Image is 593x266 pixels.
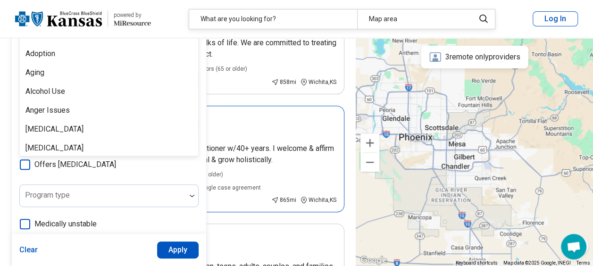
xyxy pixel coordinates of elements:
span: Offers [MEDICAL_DATA] [34,159,116,170]
div: powered by [114,11,151,19]
label: Program type [25,191,70,199]
div: 858 mi [271,78,296,86]
button: Clear [19,241,38,258]
button: Apply [157,241,199,258]
button: Zoom out [360,153,379,172]
div: Aging [25,67,44,78]
div: Anger Issues [25,105,70,116]
div: Adoption [25,48,55,59]
span: Medically unstable [34,218,97,230]
button: Zoom in [360,133,379,152]
button: Log In [533,11,578,26]
div: 865 mi [271,196,296,204]
div: Open chat [561,234,586,259]
span: Single case agreement [200,183,261,192]
img: Blue Cross Blue Shield Kansas [15,8,102,30]
div: Wichita , KS [300,196,336,204]
div: [MEDICAL_DATA] [25,142,84,154]
div: [MEDICAL_DATA] [25,124,84,135]
div: Map area [357,9,469,29]
div: Wichita , KS [300,78,336,86]
a: Terms (opens in new tab) [576,260,590,266]
div: Alcohol Use [25,86,65,97]
div: What are you looking for? [189,9,357,29]
span: Map data ©2025 Google, INEGI [503,260,571,266]
a: Blue Cross Blue Shield Kansaspowered by [15,8,151,30]
div: 3 remote only providers [421,46,528,68]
